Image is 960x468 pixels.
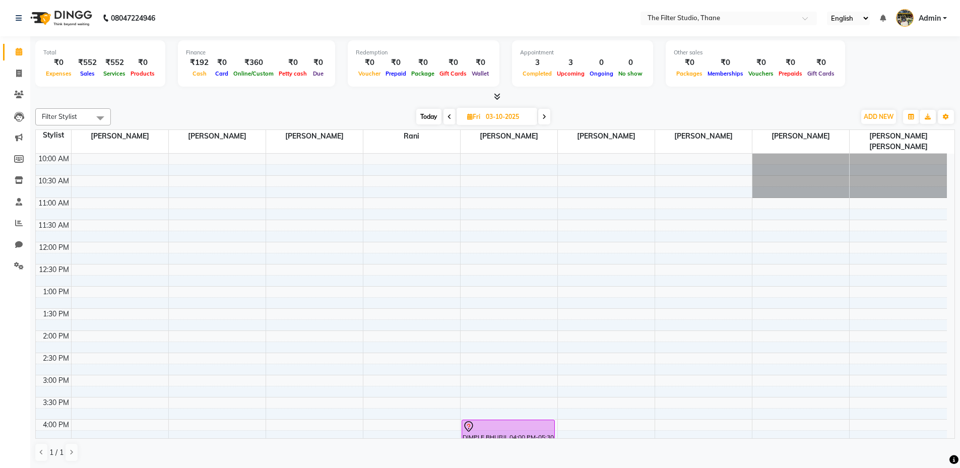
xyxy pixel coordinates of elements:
span: Products [128,70,157,77]
span: Ongoing [587,70,616,77]
div: ₹0 [746,57,776,69]
span: Packages [674,70,705,77]
div: 3:00 PM [41,375,71,386]
span: Gift Cards [437,70,469,77]
input: 2025-10-03 [483,109,533,124]
span: Prepaids [776,70,805,77]
span: Today [416,109,441,124]
div: ₹0 [128,57,157,69]
b: 08047224946 [111,4,155,32]
div: Stylist [36,130,71,141]
span: Wallet [469,70,491,77]
div: 0 [616,57,645,69]
div: ₹0 [805,57,837,69]
img: logo [26,4,95,32]
div: 2:30 PM [41,353,71,364]
div: ₹0 [409,57,437,69]
div: 3:30 PM [41,397,71,408]
div: Finance [186,48,327,57]
span: Cash [190,70,209,77]
span: [PERSON_NAME] [752,130,849,143]
span: [PERSON_NAME] [655,130,752,143]
span: Voucher [356,70,383,77]
div: ₹0 [469,57,491,69]
span: Admin [919,13,941,24]
div: ₹0 [276,57,309,69]
div: ₹552 [101,57,128,69]
div: 2:00 PM [41,331,71,342]
span: Expenses [43,70,74,77]
div: ₹0 [674,57,705,69]
span: No show [616,70,645,77]
div: 3 [554,57,587,69]
div: 11:00 AM [36,198,71,209]
span: Sales [78,70,97,77]
span: Completed [520,70,554,77]
span: [PERSON_NAME] [72,130,168,143]
span: ADD NEW [864,113,893,120]
div: ₹552 [74,57,101,69]
span: Card [213,70,231,77]
div: 12:30 PM [37,264,71,275]
div: 10:30 AM [36,176,71,186]
img: Admin [896,9,914,27]
span: Fri [465,113,483,120]
span: [PERSON_NAME] [461,130,557,143]
span: [PERSON_NAME] [266,130,363,143]
span: Rani [363,130,460,143]
span: [PERSON_NAME] [PERSON_NAME] [850,130,947,153]
span: Prepaid [383,70,409,77]
span: Vouchers [746,70,776,77]
div: 12:00 PM [37,242,71,253]
span: Package [409,70,437,77]
div: ₹0 [383,57,409,69]
div: ₹360 [231,57,276,69]
div: 1:30 PM [41,309,71,319]
div: ₹0 [43,57,74,69]
span: Online/Custom [231,70,276,77]
div: 1:00 PM [41,287,71,297]
div: Redemption [356,48,491,57]
div: Appointment [520,48,645,57]
div: ₹0 [356,57,383,69]
span: Memberships [705,70,746,77]
button: ADD NEW [861,110,896,124]
span: Petty cash [276,70,309,77]
div: 3 [520,57,554,69]
span: Due [310,70,326,77]
div: Other sales [674,48,837,57]
div: Total [43,48,157,57]
span: Services [101,70,128,77]
div: 11:30 AM [36,220,71,231]
div: ₹0 [437,57,469,69]
span: [PERSON_NAME] [558,130,655,143]
div: ₹192 [186,57,213,69]
div: 4:00 PM [41,420,71,430]
span: Upcoming [554,70,587,77]
span: [PERSON_NAME] [169,130,266,143]
span: Gift Cards [805,70,837,77]
span: Filter Stylist [42,112,77,120]
div: ₹0 [213,57,231,69]
div: ₹0 [309,57,327,69]
div: ₹0 [705,57,746,69]
div: 0 [587,57,616,69]
span: 1 / 1 [49,447,63,458]
div: ₹0 [776,57,805,69]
